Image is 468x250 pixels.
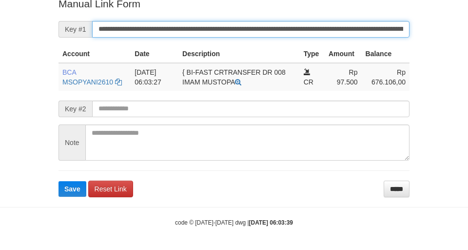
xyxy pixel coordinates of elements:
[58,21,92,38] span: Key #1
[58,181,86,197] button: Save
[62,78,113,86] a: MSOPYANI2610
[64,185,80,193] span: Save
[95,185,127,193] span: Reset Link
[62,68,76,76] span: BCA
[131,45,178,63] th: Date
[300,45,325,63] th: Type
[178,45,300,63] th: Description
[362,45,409,63] th: Balance
[249,219,293,226] strong: [DATE] 06:03:39
[175,219,293,226] small: code © [DATE]-[DATE] dwg |
[325,63,362,91] td: Rp 97.500
[178,63,300,91] td: { BI-FAST CRTRANSFER DR 008 IMAM MUSTOPA
[58,125,85,161] span: Note
[362,63,409,91] td: Rp 676.106,00
[325,45,362,63] th: Amount
[58,45,131,63] th: Account
[58,101,92,117] span: Key #2
[115,78,122,86] a: Copy MSOPYANI2610 to clipboard
[88,181,133,197] a: Reset Link
[304,78,313,86] span: CR
[131,63,178,91] td: [DATE] 06:03:27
